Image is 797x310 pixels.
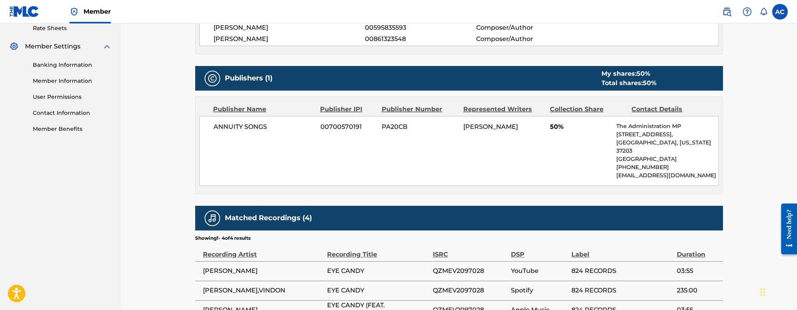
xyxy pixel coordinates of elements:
span: EYE CANDY [327,266,429,276]
div: Total shares: [601,78,656,88]
span: Member [84,7,111,16]
div: Label [571,242,673,259]
a: Contact Information [33,109,112,117]
a: Public Search [719,4,735,20]
div: ISRC [432,242,507,259]
div: Represented Writers [463,105,544,114]
div: Recording Artist [203,242,323,259]
div: Publisher Name [213,105,314,114]
span: [PERSON_NAME] [203,266,323,276]
span: 03:55 [677,266,719,276]
img: Matched Recordings [208,214,217,223]
p: [PHONE_NUMBER] [616,163,718,171]
span: [PERSON_NAME] [213,23,365,32]
div: Contact Details [632,105,707,114]
span: 00700570191 [320,122,376,132]
span: 50 % [637,70,650,77]
span: 824 RECORDS [571,266,673,276]
img: Top Rightsholder [69,7,79,16]
span: [PERSON_NAME] [463,123,518,130]
p: [STREET_ADDRESS], [616,130,718,139]
div: Collection Share [550,105,626,114]
div: Notifications [760,8,767,16]
div: Publisher IPI [320,105,375,114]
a: Banking Information [33,61,112,69]
span: QZMEV2097028 [432,286,507,295]
div: Drag [760,280,765,304]
img: MLC Logo [9,6,39,17]
div: Help [739,4,755,20]
img: Member Settings [9,42,19,51]
span: 00595835593 [365,23,476,32]
a: Member Information [33,77,112,85]
span: YouTube [511,266,568,276]
span: 00861323548 [365,34,476,44]
h5: Publishers (1) [225,74,272,83]
img: Publishers [208,74,217,83]
span: Composer/Author [476,34,577,44]
div: My shares: [601,69,656,78]
p: [GEOGRAPHIC_DATA], [US_STATE] 37203 [616,139,718,155]
h5: Matched Recordings (4) [225,214,312,223]
span: 50% [550,122,610,132]
div: DSP [511,242,568,259]
span: [PERSON_NAME] [213,34,365,44]
div: Publisher Number [381,105,457,114]
img: expand [102,42,112,51]
span: PA20CB [382,122,457,132]
p: The Administration MP [616,122,718,130]
div: User Menu [772,4,788,20]
span: 824 RECORDS [571,286,673,295]
span: QZMEV2097028 [432,266,507,276]
iframe: Resource Center [775,198,797,260]
span: ANNUITY SONGS [213,122,315,132]
span: 235:00 [677,286,719,295]
img: search [722,7,731,16]
img: help [742,7,752,16]
p: [GEOGRAPHIC_DATA] [616,155,718,163]
a: Member Benefits [33,125,112,133]
a: Rate Sheets [33,24,112,32]
p: [EMAIL_ADDRESS][DOMAIN_NAME] [616,171,718,180]
a: User Permissions [33,93,112,101]
iframe: Chat Widget [758,273,797,310]
p: Showing 1 - 4 of 4 results [195,235,251,242]
span: EYE CANDY [327,286,429,295]
span: 50 % [643,79,656,87]
div: Duration [677,242,719,259]
span: Member Settings [25,42,80,51]
div: Recording Title [327,242,429,259]
span: [PERSON_NAME],VINDON [203,286,323,295]
span: Composer/Author [476,23,577,32]
span: Spotify [511,286,568,295]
